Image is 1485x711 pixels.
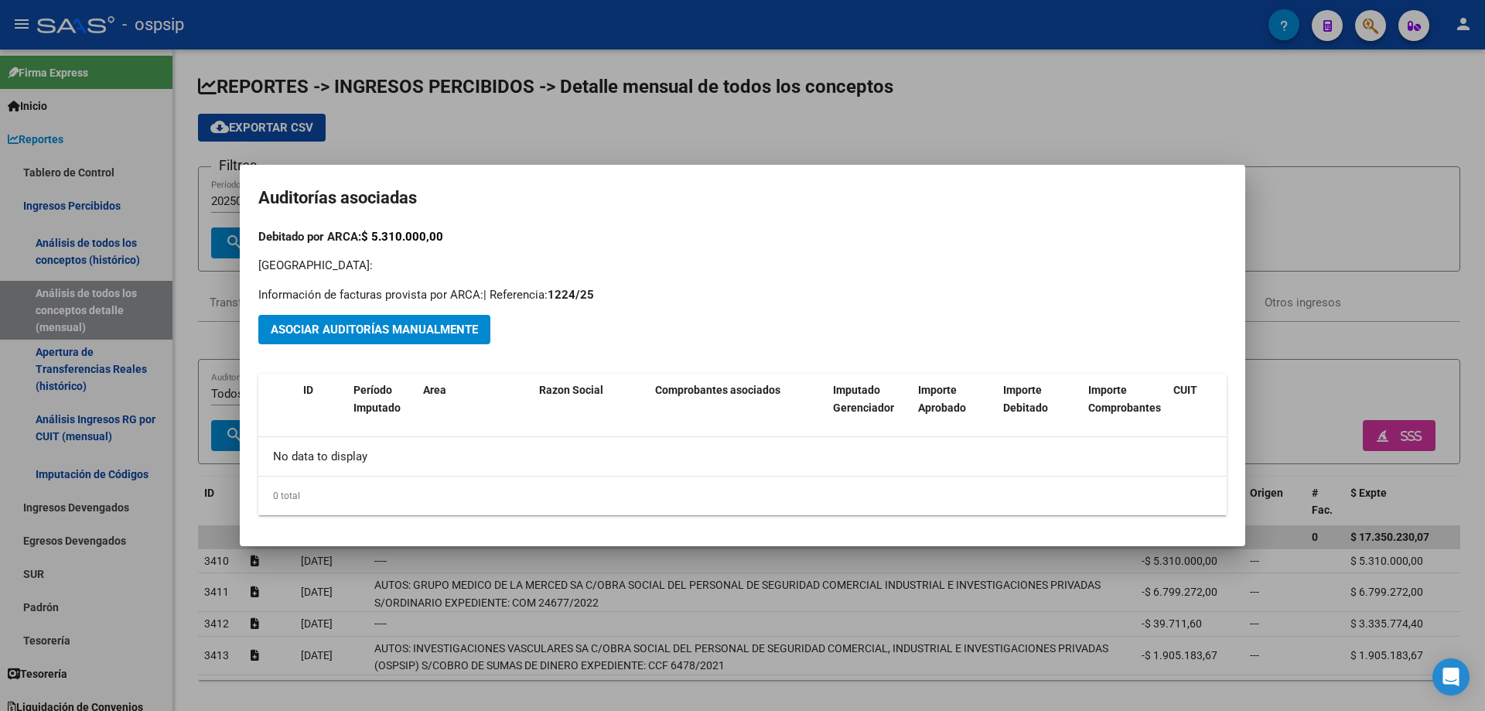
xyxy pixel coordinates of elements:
p: [GEOGRAPHIC_DATA]: [258,257,1227,275]
span: Area [423,384,446,396]
span: $ 5.310.000,00 [361,230,443,244]
datatable-header-cell: Razon Social [533,374,649,442]
div: Open Intercom Messenger [1432,658,1470,696]
span: Importe Aprobado [918,384,966,414]
span: Razon Social [539,384,603,396]
datatable-header-cell: Importe Comprobantes [1082,374,1167,442]
datatable-header-cell: Comprobantes asociados [649,374,827,442]
button: Asociar Auditorías Manualmente [258,315,490,344]
div: No data to display [258,437,1227,476]
span: CUIT [1173,384,1197,396]
span: Imputado Gerenciador [833,384,894,414]
datatable-header-cell: ID [297,374,347,442]
h2: Auditorías asociadas [258,183,1227,213]
datatable-header-cell: CUIT [1167,374,1252,442]
p: Información de facturas provista por ARCA: | Referencia: [258,286,1227,304]
datatable-header-cell: Importe Debitado [997,374,1082,442]
datatable-header-cell: Importe Aprobado [912,374,997,442]
span: Importe Debitado [1003,384,1048,414]
span: Período Imputado [353,384,401,414]
datatable-header-cell: Imputado Gerenciador [827,374,912,442]
span: Importe Comprobantes [1088,384,1161,414]
datatable-header-cell: Período Imputado [347,374,417,442]
div: 0 total [258,477,1227,515]
datatable-header-cell: Area [417,374,533,442]
span: Asociar Auditorías Manualmente [271,323,478,337]
strong: 1224/25 [548,288,594,302]
span: ID [303,384,313,396]
span: Debitado por ARCA: [258,230,443,244]
span: Comprobantes asociados [655,384,780,396]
